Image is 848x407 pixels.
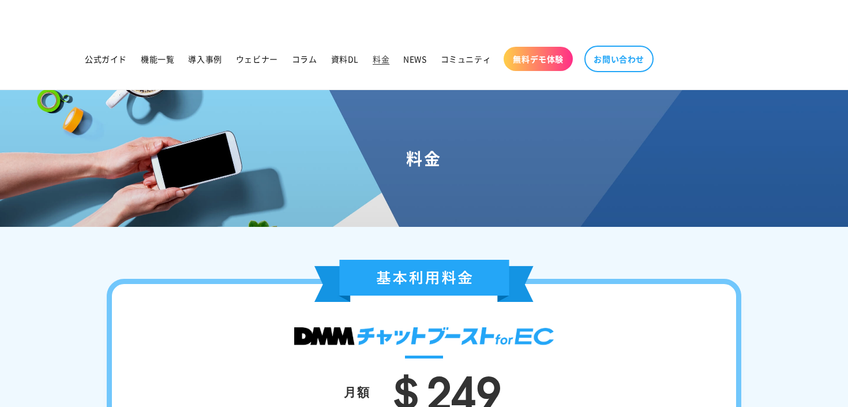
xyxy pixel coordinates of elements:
[78,47,134,71] a: 公式ガイド
[14,148,834,169] h1: 料金
[366,47,396,71] a: 料金
[403,54,426,64] span: NEWS
[181,47,228,71] a: 導入事例
[441,54,491,64] span: コミュニティ
[236,54,278,64] span: ウェビナー
[331,54,359,64] span: 資料DL
[513,54,564,64] span: 無料デモ体験
[85,54,127,64] span: 公式ガイド
[314,260,534,302] img: 基本利用料金
[292,54,317,64] span: コラム
[229,47,285,71] a: ウェビナー
[584,46,654,72] a: お問い合わせ
[373,54,389,64] span: 料金
[324,47,366,71] a: 資料DL
[434,47,498,71] a: コミュニティ
[134,47,181,71] a: 機能一覧
[141,54,174,64] span: 機能一覧
[285,47,324,71] a: コラム
[188,54,222,64] span: 導入事例
[294,327,554,345] img: DMMチャットブースト
[594,54,644,64] span: お問い合わせ
[344,380,370,402] div: 月額
[504,47,573,71] a: 無料デモ体験
[396,47,433,71] a: NEWS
